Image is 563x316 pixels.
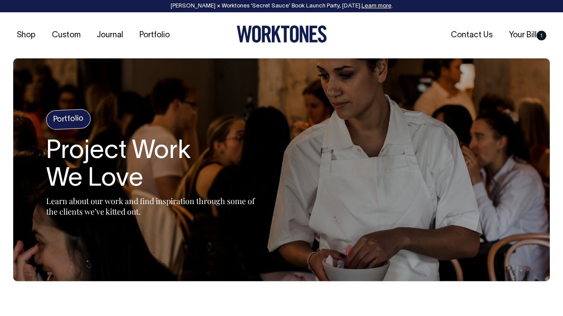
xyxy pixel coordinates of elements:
a: Contact Us [447,28,496,43]
span: 1 [537,31,546,40]
a: Shop [13,28,39,43]
a: Learn more [362,4,391,9]
a: Portfolio [136,28,173,43]
a: Your Bill1 [505,28,550,43]
h2: Project Work We Love [46,138,266,194]
h4: Portfolio [46,109,91,130]
a: Custom [48,28,84,43]
div: [PERSON_NAME] × Worktones ‘Secret Sauce’ Book Launch Party, [DATE]. . [9,3,554,9]
a: Journal [93,28,127,43]
p: Learn about our work and find inspiration through some of the clients we’ve kitted out. [46,196,266,217]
